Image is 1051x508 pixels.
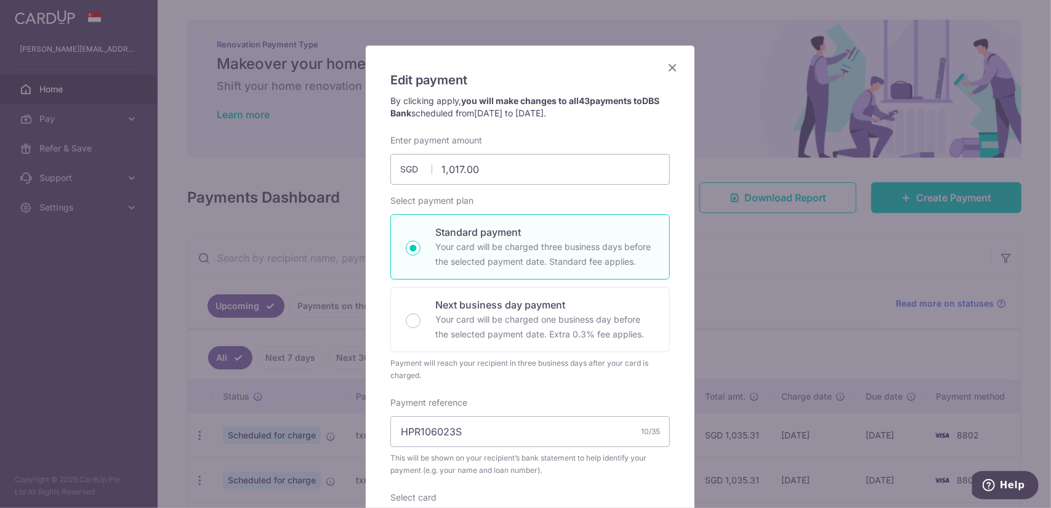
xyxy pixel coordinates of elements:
[435,225,654,240] p: Standard payment
[390,452,670,477] span: This will be shown on your recipient’s bank statement to help identify your payment (e.g. your na...
[579,95,590,106] span: 43
[390,70,670,90] h5: Edit payment
[435,297,654,312] p: Next business day payment
[435,312,654,342] p: Your card will be charged one business day before the selected payment date. Extra 0.3% fee applies.
[474,108,544,118] span: [DATE] to [DATE]
[665,60,680,75] button: Close
[435,240,654,269] p: Your card will be charged three business days before the selected payment date. Standard fee appl...
[390,95,670,119] p: By clicking apply, scheduled from .
[641,425,660,438] div: 10/35
[972,471,1039,502] iframe: Opens a widget where you can find more information
[390,195,473,207] label: Select payment plan
[390,357,670,382] div: Payment will reach your recipient in three business days after your card is charged.
[390,154,670,185] input: 0.00
[390,134,482,147] label: Enter payment amount
[390,95,659,118] strong: you will make changes to all payments to
[390,491,437,504] label: Select card
[390,397,467,409] label: Payment reference
[400,163,432,175] span: SGD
